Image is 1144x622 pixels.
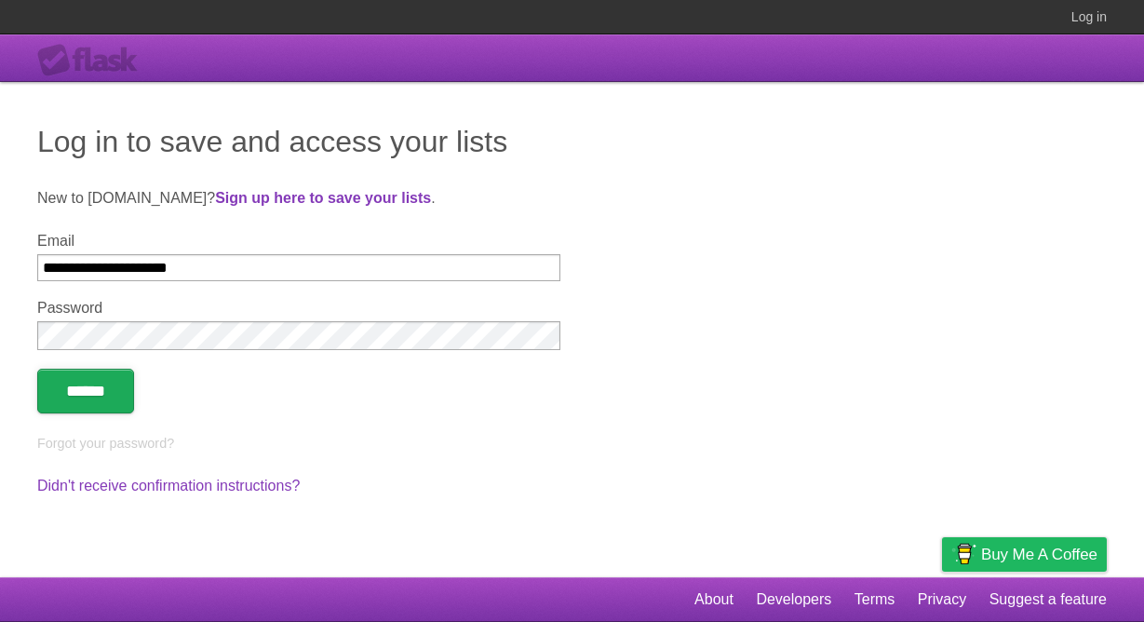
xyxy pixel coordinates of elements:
a: Sign up here to save your lists [215,190,431,206]
span: Buy me a coffee [981,538,1097,571]
a: Suggest a feature [989,582,1107,617]
a: Privacy [918,582,966,617]
h1: Log in to save and access your lists [37,119,1107,164]
img: Buy me a coffee [951,538,976,570]
label: Password [37,300,560,317]
a: About [694,582,734,617]
div: Flask [37,44,149,77]
p: New to [DOMAIN_NAME]? . [37,187,1107,210]
label: Email [37,233,560,250]
a: Didn't receive confirmation instructions? [37,478,300,494]
a: Terms [855,582,895,617]
a: Forgot your password? [37,436,174,451]
a: Developers [756,582,831,617]
a: Buy me a coffee [942,537,1107,572]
